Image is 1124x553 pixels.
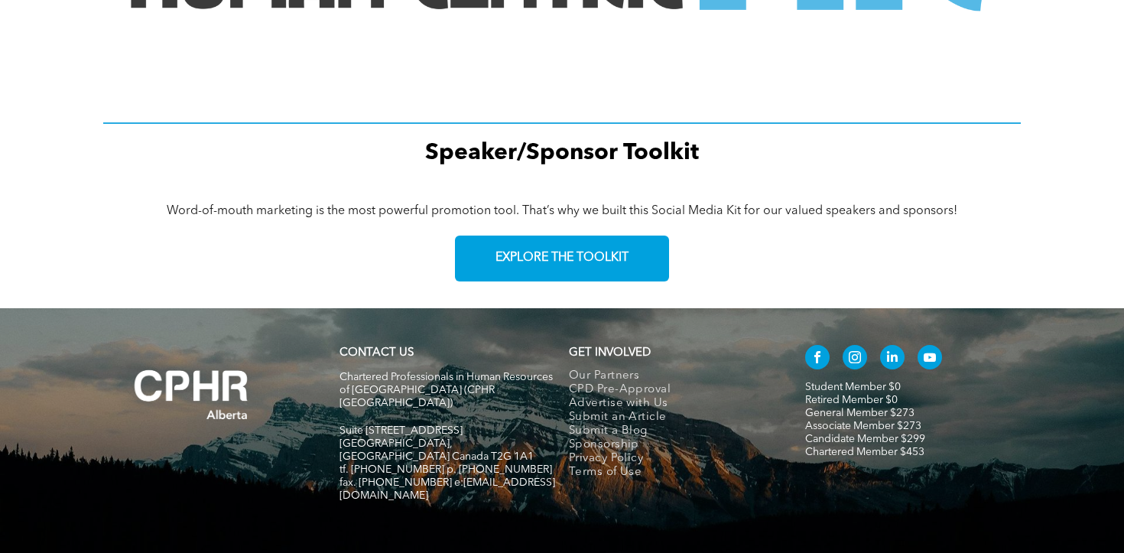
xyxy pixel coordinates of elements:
a: Student Member $0 [805,382,901,392]
a: linkedin [880,345,905,373]
a: youtube [918,345,942,373]
a: facebook [805,345,830,373]
span: Word-of-mouth marketing is the most powerful promotion tool. That’s why we built this Social Medi... [167,205,957,217]
a: Chartered Member $453 [805,447,924,457]
a: Submit an Article [569,411,773,425]
a: General Member $273 [805,408,914,418]
a: Associate Member $273 [805,421,921,431]
img: A white background with a few lines on it [103,339,279,451]
a: EXPLORE THE TOOLKIT [455,236,669,281]
a: Terms of Use [569,466,773,480]
a: Candidate Member $299 [805,434,925,444]
a: CONTACT US [339,347,414,359]
span: [GEOGRAPHIC_DATA], [GEOGRAPHIC_DATA] Canada T2G 1A1 [339,438,534,462]
a: Submit a Blog [569,425,773,438]
span: Chartered Professionals in Human Resources of [GEOGRAPHIC_DATA] (CPHR [GEOGRAPHIC_DATA]) [339,372,553,408]
a: CPD Pre-Approval [569,383,773,397]
span: GET INVOLVED [569,347,651,359]
a: instagram [843,345,867,373]
a: Sponsorship [569,438,773,452]
span: Suite [STREET_ADDRESS] [339,425,463,436]
span: Speaker/Sponsor Toolkit [425,142,699,164]
a: Retired Member $0 [805,395,898,405]
span: tf. [PHONE_NUMBER] p. [PHONE_NUMBER] [339,464,552,475]
span: EXPLORE THE TOOLKIT [495,251,629,265]
span: fax. [PHONE_NUMBER] e:[EMAIL_ADDRESS][DOMAIN_NAME] [339,477,555,501]
a: Advertise with Us [569,397,773,411]
a: Our Partners [569,369,773,383]
a: Privacy Policy [569,452,773,466]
